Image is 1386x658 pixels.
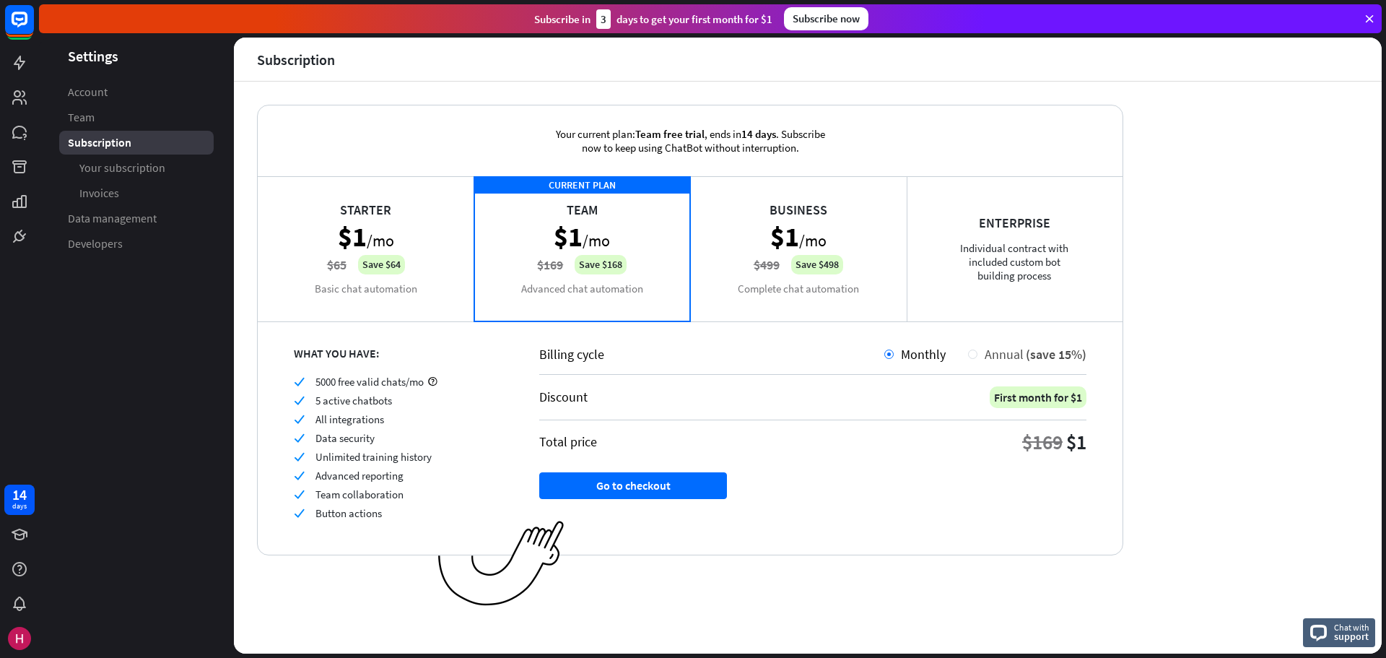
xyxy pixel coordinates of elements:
div: Billing cycle [539,346,884,363]
div: 14 [12,488,27,501]
a: Data management [59,207,214,230]
span: Annual [985,346,1024,363]
a: Account [59,80,214,104]
button: Go to checkout [539,472,727,499]
span: Unlimited training history [315,450,432,464]
span: Chat with [1334,620,1369,634]
i: check [294,470,305,481]
i: check [294,414,305,425]
i: check [294,395,305,406]
div: $169 [1022,429,1063,455]
div: WHAT YOU HAVE: [294,346,503,360]
div: 3 [596,9,611,29]
span: Your subscription [79,160,165,176]
a: Team [59,105,214,129]
span: Data management [68,211,157,226]
span: support [1334,630,1369,643]
div: Subscribe now [784,7,868,30]
span: All integrations [315,412,384,426]
span: Advanced reporting [315,469,404,482]
span: Team free trial [635,127,705,141]
span: Monthly [901,346,946,363]
div: Your current plan: , ends in . Subscribe now to keep using ChatBot without interruption. [535,105,845,176]
span: Subscription [68,135,131,150]
span: Button actions [315,506,382,520]
span: Team [68,110,95,125]
div: First month for $1 [990,386,1086,408]
a: Invoices [59,181,214,205]
span: Invoices [79,186,119,201]
span: (save 15%) [1026,346,1086,363]
a: Developers [59,232,214,256]
i: check [294,376,305,387]
span: Team collaboration [315,488,404,501]
div: Total price [539,433,597,450]
div: days [12,501,27,511]
span: 14 days [741,127,776,141]
i: check [294,451,305,462]
span: Developers [68,236,123,251]
a: Your subscription [59,156,214,180]
div: Subscription [257,51,335,68]
a: 14 days [4,485,35,515]
i: check [294,489,305,500]
span: Data security [315,431,375,445]
span: 5 active chatbots [315,394,392,407]
div: Subscribe in days to get your first month for $1 [534,9,772,29]
i: check [294,433,305,443]
button: Open LiveChat chat widget [12,6,55,49]
img: ec979a0a656117aaf919.png [438,521,565,607]
span: Account [68,85,108,100]
header: Settings [39,46,234,66]
span: 5000 free valid chats/mo [315,375,424,389]
div: $1 [1066,429,1086,455]
div: Discount [539,389,588,405]
i: check [294,508,305,519]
